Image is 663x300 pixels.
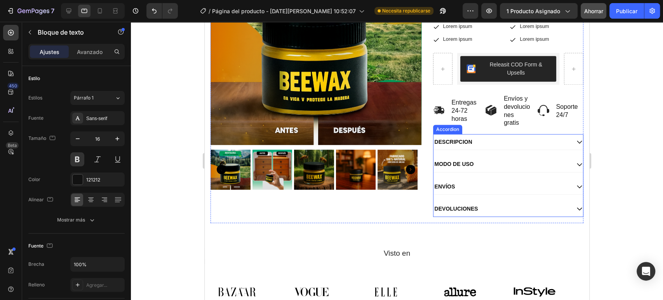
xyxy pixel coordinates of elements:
[230,261,281,279] img: gempages_579912307644040180-720969e8-b1c1-4457-ab36-76055e3b55e7.svg
[230,139,269,146] p: MODO DE USO
[256,34,352,60] button: Releasit COD Form & Upsells
[209,8,211,14] font: /
[230,161,251,168] p: ENVÍOS
[40,49,59,55] font: Ajustes
[230,117,268,124] p: DESCRIPCION
[262,42,271,52] img: CKKYs5695_ICEAE=.webp
[146,3,178,19] div: Deshacer/Rehacer
[333,83,345,94] img: gempages_579912307644040180-0df795d2-9ee9-4c75-9641-308bbe0ca548.svg
[277,39,346,55] div: Releasit COD Form & Upsells
[230,183,273,190] p: DEVOLUCIONES
[230,104,256,111] div: Accordion
[506,8,560,14] font: 1 producto asignado
[228,83,240,94] img: gempages_579912307644040180-782adb64-cd0e-43db-90db-b4fa50ae6259.svg
[500,3,578,19] button: 1 producto asignado
[28,243,44,249] font: Fuente
[86,116,107,121] font: Sans-serif
[51,7,54,15] font: 7
[7,261,58,279] img: gempages_579912307644040180-466bbec7-ec52-4b17-964e-e72814b82b08.svg
[38,28,84,36] font: Bloque de texto
[351,80,379,98] h2: Soporte 24/7
[246,76,275,102] h2: Entregas 24-72 horas
[298,72,327,106] h2: Envíos y devoluciones gratis
[70,91,125,105] button: Párrafo 1
[81,261,132,279] img: gempages_579912307644040180-f1d5a8ea-4e3c-41ac-9004-19ff1cb9fa55.svg
[28,282,45,288] font: Relleno
[28,213,125,227] button: Mostrar más
[205,22,589,300] iframe: Área de diseño
[28,197,44,202] font: Alinear
[71,257,124,271] input: Auto
[212,8,356,14] font: Página del producto - [DATE][PERSON_NAME] 10:52:07
[584,8,603,14] font: Ahorrar
[155,261,207,279] img: gempages_579912307644040180-fce7a336-923c-4303-bb3f-6c6e1f738198.svg
[77,49,103,55] font: Avanzado
[28,135,46,141] font: Tamaño
[382,8,430,14] font: Necesita republicarse
[28,115,44,121] font: Fuente
[57,217,85,223] font: Mostrar más
[9,83,17,89] font: 450
[304,261,355,279] img: gempages_579912307644040180-ebd1e201-b719-4031-84e4-279ac01b566c.svg
[637,262,655,281] div: Abrir Intercom Messenger
[28,176,40,182] font: Color
[3,3,58,19] button: 7
[74,95,94,101] font: Párrafo 1
[581,3,606,19] button: Ahorrar
[28,261,44,267] font: Brecha
[86,177,100,183] font: 121212
[616,8,637,14] font: Publicar
[86,282,107,288] font: Agregar...
[38,28,104,37] p: Bloque de texto
[28,95,42,101] font: Estilos
[609,3,644,19] button: Publicar
[28,75,40,81] font: Estilo
[8,143,17,148] font: Beta
[280,83,292,94] img: gempages_579912307644040180-d7aa1359-61b8-498e-a6ca-b2834452c9d9.svg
